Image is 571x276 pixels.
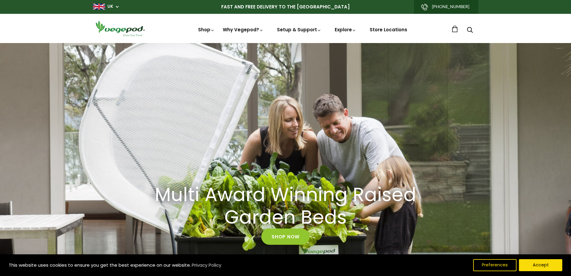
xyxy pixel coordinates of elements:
img: Vegepod [93,20,147,37]
button: Accept [519,259,562,271]
a: Explore [335,26,356,33]
a: Setup & Support [277,26,321,33]
a: Multi Award Winning Raised Garden Beds [143,184,429,229]
a: Search [467,27,473,34]
img: gb_large.png [93,4,105,10]
a: Why Vegepod? [223,26,264,33]
button: Preferences [473,259,517,271]
a: UK [107,4,113,10]
a: Privacy Policy (opens in a new tab) [191,260,222,271]
a: Shop Now [261,229,310,245]
h2: Multi Award Winning Raised Garden Beds [150,184,421,229]
a: Store Locations [370,26,407,33]
a: Shop [198,26,215,33]
span: This website uses cookies to ensure you get the best experience on our website. [9,262,191,268]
